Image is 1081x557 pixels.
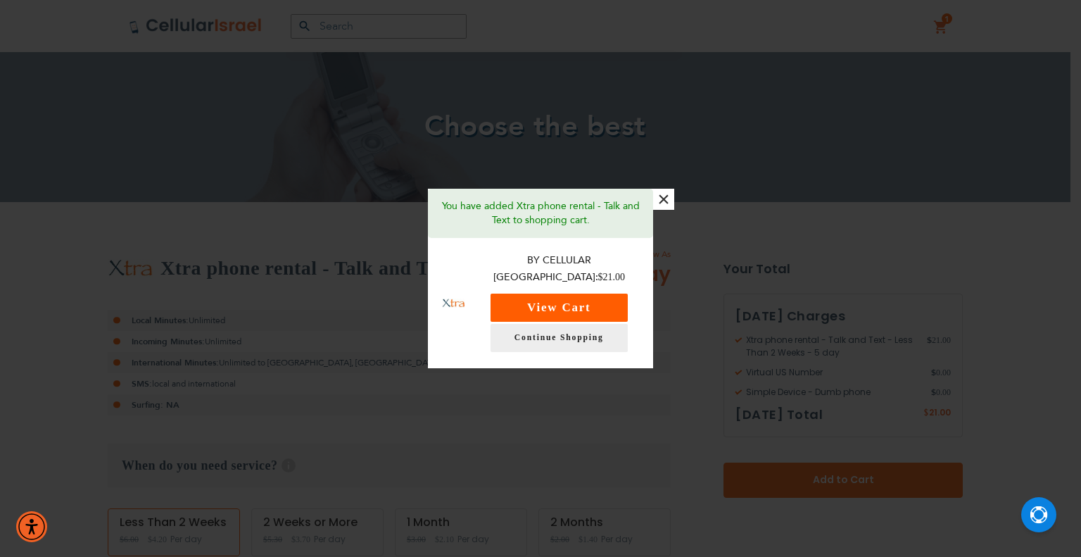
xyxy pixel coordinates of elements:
span: $21.00 [598,272,626,282]
a: Continue Shopping [491,324,628,352]
div: Accessibility Menu [16,511,47,542]
button: × [653,189,674,210]
button: View Cart [491,294,628,322]
p: By Cellular [GEOGRAPHIC_DATA]: [479,252,640,287]
p: You have added Xtra phone rental - Talk and Text to shopping cart. [438,199,643,227]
